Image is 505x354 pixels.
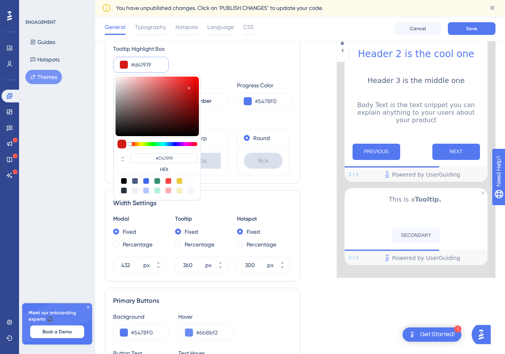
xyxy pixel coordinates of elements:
[403,327,461,342] div: Open Get Started! checklist, remaining modules: 1
[454,325,461,333] div: 1
[349,255,359,261] div: Step 2 of 3
[394,22,441,35] button: Cancel
[244,153,283,169] div: Box
[432,144,480,160] button: Next
[245,260,266,270] input: px
[392,227,440,243] button: SECONDARY
[175,214,227,224] div: Tooltip
[175,22,198,32] span: Hotspots
[143,260,150,270] div: px
[183,260,204,270] input: px
[410,25,426,32] span: Cancel
[345,167,488,182] div: Footer
[247,227,260,237] label: Fixed
[213,265,227,273] button: px
[123,227,136,237] label: Fixed
[113,81,227,90] div: Step Progress Indicator
[25,35,60,49] button: Guides
[247,240,276,249] label: Percentage
[123,240,152,249] label: Percentage
[392,170,461,179] span: Powered by UserGuiding
[275,257,289,265] button: px
[113,198,292,208] div: Width Settings
[185,240,214,249] label: Percentage
[349,171,359,178] div: Step 2 of 3
[151,257,166,265] button: px
[113,44,292,54] div: Tooltip Highlight Box
[30,325,84,338] button: Book a Demo
[345,251,488,265] div: Footer
[135,22,166,32] span: Typography
[253,133,270,143] label: Round
[151,265,166,273] button: px
[420,330,455,339] div: Get Started!
[392,253,461,263] span: Powered by UserGuiding
[178,312,234,321] div: Hover
[207,22,234,32] span: Language
[25,70,62,84] button: Themes
[42,329,72,335] span: Book a Demo
[213,257,227,265] button: px
[472,323,495,346] iframe: UserGuiding AI Assistant Launcher
[113,312,169,321] div: Background
[237,214,289,224] div: Hotspot
[19,2,50,12] span: Need Help?
[481,191,484,194] div: Close Preview
[25,19,56,25] div: ENGAGEMENT
[237,81,293,90] div: Progress Color
[29,310,86,322] span: Meet our onboarding experts 🎧
[191,96,212,106] span: Number
[415,196,441,203] b: Tooltip.
[243,22,254,32] span: CSS
[407,330,417,339] img: launcher-image-alternative-text
[448,22,495,35] button: Save
[353,144,400,160] button: Previous
[185,227,198,237] label: Fixed
[25,52,64,67] button: Hotspots
[466,25,477,32] span: Save
[351,48,481,60] h2: Header 2 is the cool one
[205,260,212,270] div: px
[351,194,481,205] p: This is a
[121,260,142,270] input: px
[351,101,481,124] p: Body Text is the text snippet you can explain anything to your users about your product
[113,296,292,306] div: Primary Buttons
[131,166,197,173] label: HEX
[116,3,323,13] span: You have unpublished changes. Click on ‘PUBLISH CHANGES’ to update your code.
[113,117,292,127] div: Box Roundness
[275,265,289,273] button: px
[105,22,125,32] span: General
[351,76,481,85] h3: Header 3 is the middle one
[113,214,166,224] div: Modal
[267,260,274,270] div: px
[182,153,221,169] div: Box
